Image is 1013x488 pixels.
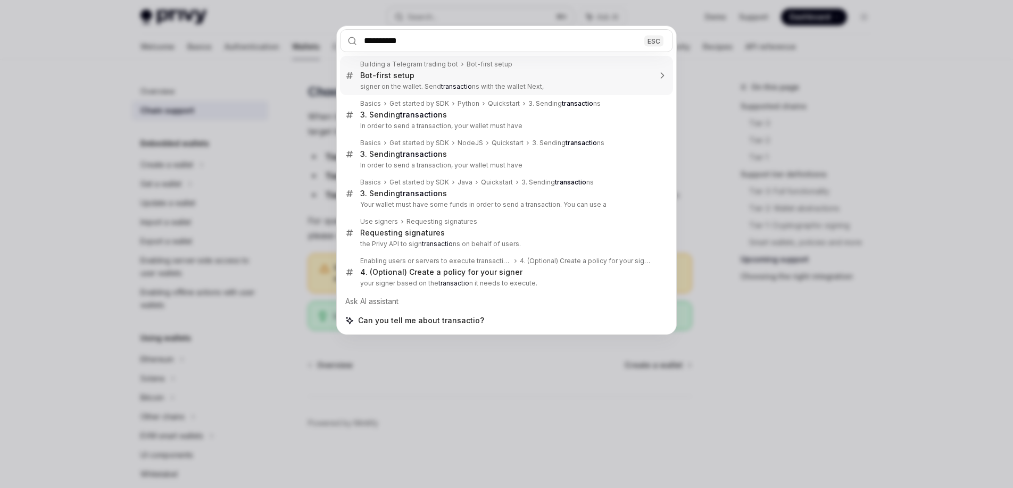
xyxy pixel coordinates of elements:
div: Python [458,99,479,108]
b: transactio [566,139,597,147]
div: Quickstart [492,139,524,147]
b: transactio [400,110,438,119]
div: Get started by SDK [389,139,449,147]
div: 3. Sending ns [528,99,601,108]
b: transactio [422,240,453,248]
div: 3. Sending ns [360,189,447,198]
div: Get started by SDK [389,178,449,187]
b: transactio [441,82,472,90]
div: Quickstart [481,178,513,187]
div: Bot-first setup [360,71,414,80]
p: signer on the wallet. Send ns with the wallet Next, [360,82,651,91]
b: transactio [555,178,586,186]
p: In order to send a transaction, your wallet must have [360,161,651,170]
div: NodeJS [458,139,483,147]
div: Requesting signatures [406,217,477,226]
p: your signer based on the n it needs to execute. [360,279,651,288]
div: Enabling users or servers to execute transactions [360,257,511,265]
span: Can you tell me about transactio? [358,315,484,326]
b: transactio [562,99,593,107]
div: 4. (Optional) Create a policy for your signer [360,267,522,277]
b: transactio [438,279,469,287]
div: Quickstart [488,99,520,108]
div: Building a Telegram trading bot [360,60,458,69]
div: 3. Sending ns [521,178,594,187]
div: Use signers [360,217,398,226]
div: Basics [360,99,381,108]
div: Get started by SDK [389,99,449,108]
p: In order to send a transaction, your wallet must have [360,122,651,130]
div: 3. Sending ns [360,149,447,159]
div: Basics [360,178,381,187]
div: Java [458,178,472,187]
div: ESC [644,35,663,46]
div: Basics [360,139,381,147]
p: the Privy API to sign ns on behalf of users. [360,240,651,248]
p: Your wallet must have some funds in order to send a transaction. You can use a [360,200,651,209]
div: Bot-first setup [467,60,512,69]
div: 3. Sending ns [532,139,604,147]
div: 4. (Optional) Create a policy for your signer [520,257,651,265]
div: Ask AI assistant [340,292,673,311]
b: transactio [400,189,438,198]
div: Requesting signatures [360,228,445,238]
b: transactio [400,149,438,158]
div: 3. Sending ns [360,110,447,120]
